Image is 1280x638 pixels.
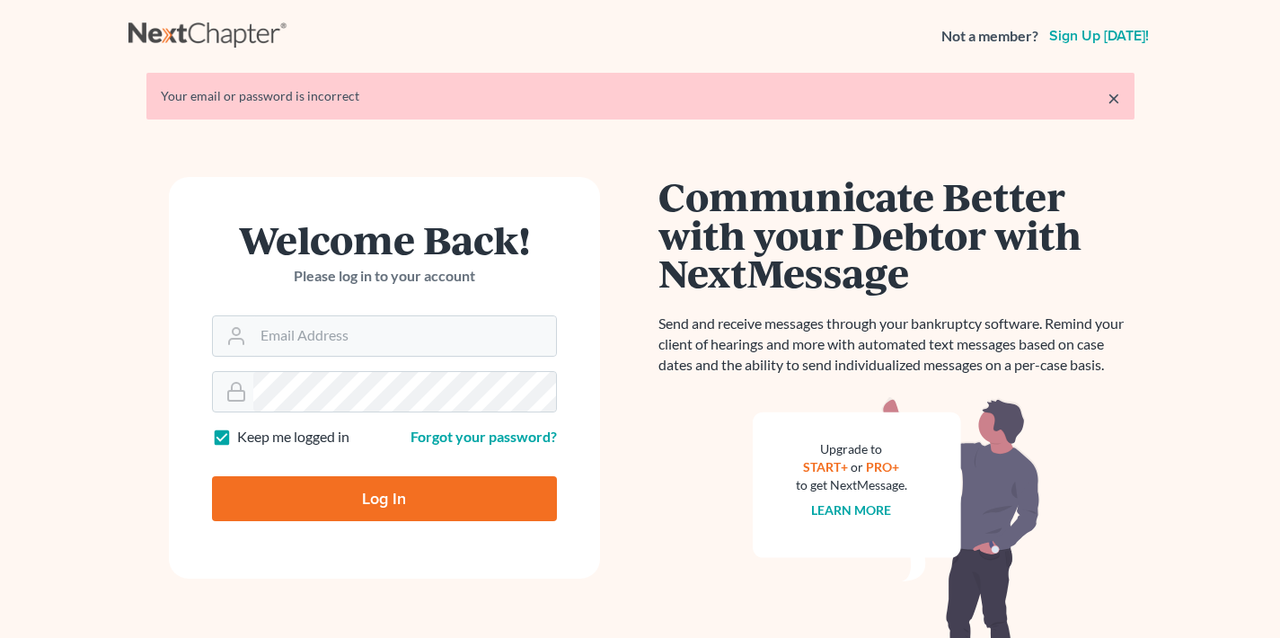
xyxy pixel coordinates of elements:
a: Learn more [811,502,891,518]
h1: Communicate Better with your Debtor with NextMessage [658,177,1134,292]
div: to get NextMessage. [796,476,907,494]
div: Your email or password is incorrect [161,87,1120,105]
h1: Welcome Back! [212,220,557,259]
strong: Not a member? [941,26,1038,47]
input: Log In [212,476,557,521]
a: PRO+ [866,459,899,474]
a: Sign up [DATE]! [1046,29,1152,43]
p: Please log in to your account [212,266,557,287]
label: Keep me logged in [237,427,349,447]
a: START+ [803,459,848,474]
a: × [1108,87,1120,109]
span: or [851,459,863,474]
p: Send and receive messages through your bankruptcy software. Remind your client of hearings and mo... [658,314,1134,376]
a: Forgot your password? [410,428,557,445]
input: Email Address [253,316,556,356]
div: Upgrade to [796,440,907,458]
